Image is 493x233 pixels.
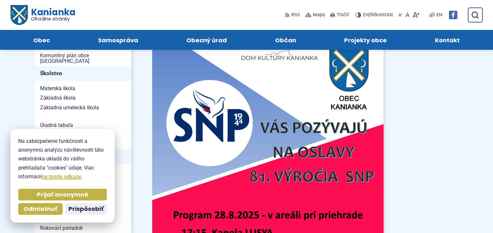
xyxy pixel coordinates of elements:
img: Prejsť na domovskú stránku [10,5,27,25]
span: Rokovací poriadok [40,223,126,233]
span: Materská škola [40,84,126,93]
span: Základná umelecká škola [40,103,126,113]
button: Prispôsobiť [65,203,107,215]
button: Tlačiť [329,8,350,22]
button: Zvýšiťkontrast [355,8,394,22]
span: Školstvo [40,68,126,78]
a: na tomto odkaze [42,173,81,180]
span: RSS [291,11,300,19]
button: Zmenšiť veľkosť písma [397,8,404,22]
button: Prijať anonymné [18,189,107,200]
span: Zvýšiť [363,12,375,18]
a: Obecný úrad [169,30,244,50]
span: Odmietnuť [23,205,57,213]
span: Mapa [313,11,325,19]
span: Komunitný plán obce [GEOGRAPHIC_DATA] [40,51,126,66]
span: Kanianka [27,8,75,21]
a: EN [435,11,443,19]
a: Obec [16,30,67,50]
button: Odmietnuť [18,203,63,215]
a: Úradná tabuľa [35,120,131,130]
span: Základná škola [40,93,126,103]
a: Logo Kanianka, prejsť na domovskú stránku. [10,5,75,25]
img: Prejsť na Facebook stránku [449,11,457,19]
a: Školstvo [35,66,131,81]
a: Základná škola [35,93,131,103]
span: Samospráva [98,30,138,50]
button: Zväčšiť veľkosť písma [411,8,421,22]
button: Nastaviť pôvodnú veľkosť písma [404,8,411,22]
span: Projekty obce [344,30,387,50]
p: Na zabezpečenie funkčnosti a anonymnú analýzu návštevnosti táto webstránka ukladá do vášho prehli... [18,137,107,181]
span: Oficiálne stránky [31,17,75,21]
span: Obec [33,30,50,50]
span: kontrast [363,12,393,18]
a: Rokovací poriadok [35,223,131,233]
a: Materská škola [35,84,131,93]
span: Občan [275,30,296,50]
a: Komunitný plán obce [GEOGRAPHIC_DATA] [35,51,131,66]
a: Základná umelecká škola [35,103,131,113]
span: Tlačiť [337,12,349,18]
a: Kontakt [417,30,477,50]
a: Mapa [304,8,326,22]
a: Občan [257,30,314,50]
span: Obecný úrad [186,30,227,50]
span: Úradná tabuľa [40,120,126,130]
span: Kontakt [435,30,460,50]
span: Prijať anonymné [37,191,88,199]
span: Prispôsobiť [68,205,104,213]
a: Samospráva [80,30,156,50]
span: EN [436,11,442,19]
a: Projekty obce [326,30,404,50]
a: RSS [285,8,301,22]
